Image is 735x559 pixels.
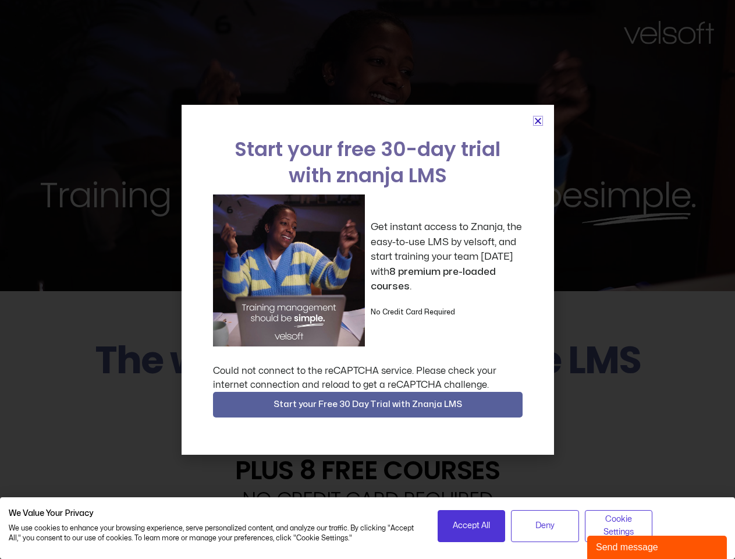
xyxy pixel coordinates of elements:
button: Deny all cookies [511,510,579,542]
button: Adjust cookie preferences [585,510,653,542]
button: Start your Free 30 Day Trial with Znanja LMS [213,392,523,418]
span: Accept All [453,519,490,532]
h2: We Value Your Privacy [9,508,420,519]
strong: 8 premium pre-loaded courses [371,267,496,292]
p: We use cookies to enhance your browsing experience, serve personalized content, and analyze our t... [9,523,420,543]
strong: No Credit Card Required [371,309,455,316]
button: Accept all cookies [438,510,506,542]
div: Could not connect to the reCAPTCHA service. Please check your internet connection and reload to g... [213,364,523,392]
span: Start your Free 30 Day Trial with Znanja LMS [274,398,462,412]
img: a woman sitting at her laptop dancing [213,194,365,346]
span: Deny [535,519,555,532]
p: Get instant access to Znanja, the easy-to-use LMS by velsoft, and start training your team [DATE]... [371,220,523,294]
a: Close [534,116,542,125]
span: Cookie Settings [592,513,645,539]
iframe: chat widget [587,533,729,559]
h2: Start your free 30-day trial with znanja LMS [213,136,523,189]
